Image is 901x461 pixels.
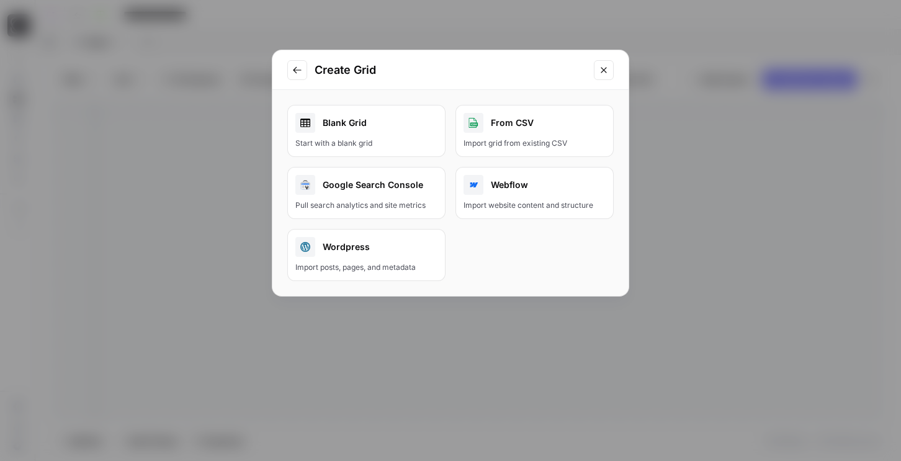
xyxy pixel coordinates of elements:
[464,138,606,149] div: Import grid from existing CSV
[295,113,437,133] div: Blank Grid
[295,200,437,211] div: Pull search analytics and site metrics
[464,200,606,211] div: Import website content and structure
[295,175,437,195] div: Google Search Console
[594,60,614,80] button: Close modal
[287,105,446,157] a: Blank GridStart with a blank grid
[295,138,437,149] div: Start with a blank grid
[464,175,606,195] div: Webflow
[455,167,614,219] button: WebflowImport website content and structure
[287,60,307,80] button: Go to previous step
[464,113,606,133] div: From CSV
[295,237,437,257] div: Wordpress
[287,167,446,219] button: Google Search ConsolePull search analytics and site metrics
[455,105,614,157] button: From CSVImport grid from existing CSV
[295,262,437,273] div: Import posts, pages, and metadata
[315,61,586,79] h2: Create Grid
[287,229,446,281] button: WordpressImport posts, pages, and metadata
